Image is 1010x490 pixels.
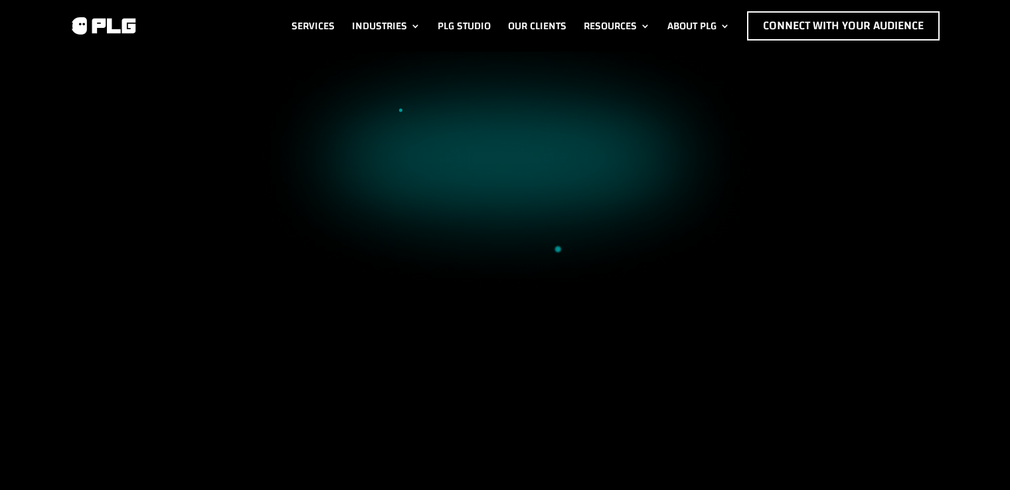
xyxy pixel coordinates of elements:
a: Industries [352,11,420,41]
a: Services [292,11,335,41]
a: About PLG [667,11,730,41]
a: Connect with Your Audience [747,11,940,41]
a: Resources [584,11,650,41]
a: PLG Studio [438,11,491,41]
a: Our Clients [508,11,566,41]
